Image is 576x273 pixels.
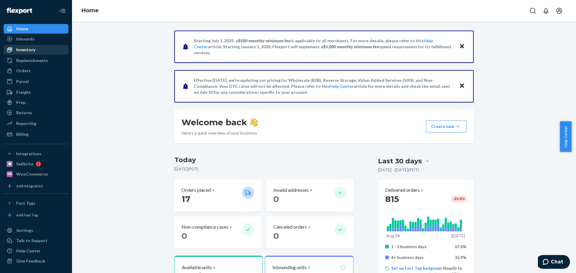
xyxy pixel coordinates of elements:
div: Returns [16,110,32,116]
button: Delivered orders [385,187,424,194]
div: Settings [16,227,33,233]
a: Returns [4,108,68,117]
p: Orders placed [181,187,211,194]
p: [DATE] [451,233,465,239]
button: Open notifications [540,5,552,17]
button: Close Navigation [56,5,68,17]
div: Billing [16,131,28,137]
p: Invalid addresses [273,187,309,194]
a: Billing [4,129,68,139]
div: Replenishments [16,58,48,64]
span: 0 [273,231,279,241]
button: Integrations [4,149,68,159]
button: Help Center [560,121,571,152]
a: Freight [4,88,68,97]
span: 0 [273,194,279,204]
p: Non-compliance cases [181,224,228,230]
a: Inbounds [4,34,68,44]
p: 4+ business days [391,254,450,260]
a: Settings [4,226,68,235]
p: 1 - 3 business days [391,244,450,250]
a: Set up Fast Tag badges [391,266,437,271]
span: $5,000 monthly minimum fee [323,44,379,49]
img: hand-wave emoji [250,118,258,126]
p: Starting July 1, 2025, a is applicable to all merchants. For more details, please refer to this a... [194,38,453,56]
div: Integrations [16,151,41,157]
div: Add Integration [16,183,43,188]
div: Fast Tags [16,200,35,206]
button: Non-compliance cases 0 [174,216,261,248]
span: $500 monthly minimum fee [238,38,291,43]
div: -25.9 % [451,195,466,203]
div: WooCommerce [16,171,48,177]
button: Close [458,42,466,51]
div: Add Fast Tag [16,212,38,218]
button: Close [458,82,466,91]
button: Open account menu [553,5,565,17]
div: Parcel [16,79,29,85]
div: Freight [16,89,31,95]
a: Help Center [4,246,68,256]
p: Here’s a quick overview of your business [181,130,258,136]
a: Add Integration [4,181,68,191]
p: [DATE] ( PDT ) [174,166,353,172]
div: Inbounds [16,36,34,42]
a: Orders [4,66,68,76]
a: Parcel [4,77,68,86]
p: Inbounding units [272,264,307,271]
a: Inventory [4,45,68,55]
button: Give Feedback [4,256,68,266]
p: Available units [182,264,212,271]
p: [DATE] - [DATE] ( PDT ) [378,167,419,173]
ol: breadcrumbs [77,2,103,19]
button: Talk to Support [4,236,68,245]
button: Canceled orders 0 [266,216,353,248]
a: Home [82,7,99,14]
span: 0 [181,231,187,241]
iframe: Opens a widget where you can chat to one of our agents [538,255,570,270]
span: 32.4% [455,255,466,260]
div: Inventory [16,47,35,53]
span: 815 [385,194,399,204]
div: Orders [16,68,31,74]
a: Sellbrite [4,159,68,169]
p: Canceled orders [273,224,307,230]
p: Aug 24 [386,233,400,239]
h3: Today [174,155,353,165]
a: Prep [4,98,68,107]
a: Help Center [329,84,354,89]
a: Add Fast Tag [4,210,68,220]
span: 17 [181,194,190,204]
button: Open Search Box [527,5,539,17]
a: Replenishments [4,56,68,65]
div: Prep [16,99,25,105]
a: Home [4,24,68,34]
a: Reporting [4,119,68,128]
div: Give Feedback [16,258,45,264]
h1: Welcome back [181,117,258,128]
a: WooCommerce [4,169,68,179]
div: Reporting [16,120,36,126]
button: Invalid addresses 0 [266,180,353,212]
button: Create new [426,120,466,132]
button: Fast Tags [4,198,68,208]
div: Talk to Support [16,238,47,244]
div: Home [16,26,28,32]
img: Flexport logo [7,8,32,14]
span: 67.6% [455,244,466,249]
p: Effective [DATE], we're updating our pricing for Wholesale (B2B), Reserve Storage, Value-Added Se... [194,77,453,95]
div: Last 30 days [378,156,422,166]
button: Orders placed 17 [174,180,261,212]
div: Sellbrite [16,161,33,167]
div: Help Center [16,248,40,254]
